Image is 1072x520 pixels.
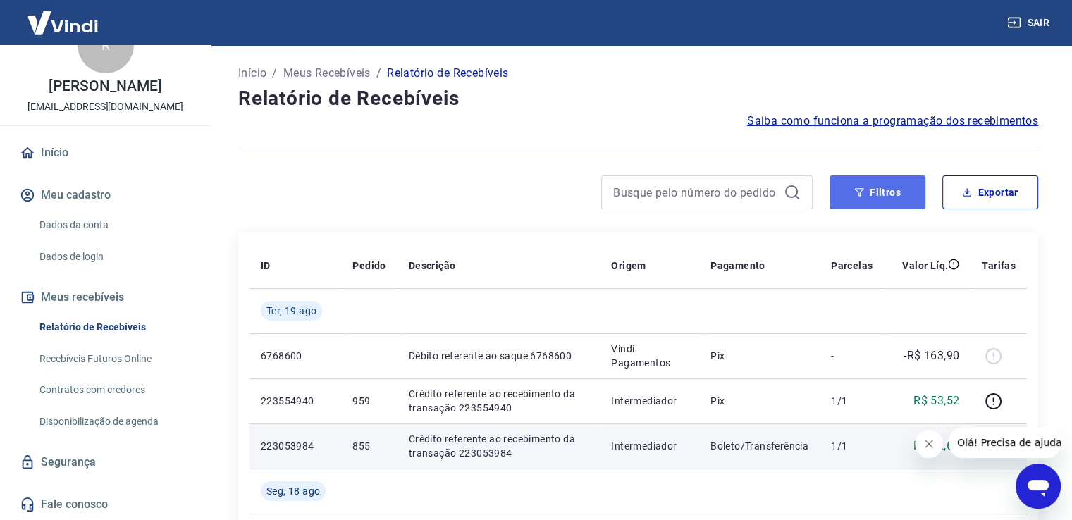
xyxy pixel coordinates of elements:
[261,439,330,453] p: 223053984
[34,211,194,240] a: Dados da conta
[409,387,589,415] p: Crédito referente ao recebimento da transação 223554940
[831,439,873,453] p: 1/1
[261,394,330,408] p: 223554940
[613,182,778,203] input: Busque pelo número do pedido
[266,304,316,318] span: Ter, 19 ago
[1016,464,1061,509] iframe: Botão para abrir a janela de mensagens
[409,349,589,363] p: Débito referente ao saque 6768600
[8,10,118,21] span: Olá! Precisa de ajuda?
[831,259,873,273] p: Parcelas
[611,342,688,370] p: Vindi Pagamentos
[387,65,508,82] p: Relatório de Recebíveis
[949,427,1061,458] iframe: Mensagem da empresa
[17,1,109,44] img: Vindi
[34,407,194,436] a: Disponibilização de agenda
[913,392,959,409] p: R$ 53,52
[261,349,330,363] p: 6768600
[283,65,371,82] a: Meus Recebíveis
[902,259,948,273] p: Valor Líq.
[710,439,808,453] p: Boleto/Transferência
[261,259,271,273] p: ID
[49,79,161,94] p: [PERSON_NAME]
[611,394,688,408] p: Intermediador
[34,345,194,373] a: Recebíveis Futuros Online
[611,439,688,453] p: Intermediador
[747,113,1038,130] a: Saiba como funciona a programação dos recebimentos
[831,394,873,408] p: 1/1
[710,349,808,363] p: Pix
[904,347,959,364] p: -R$ 163,90
[34,313,194,342] a: Relatório de Recebíveis
[915,430,943,458] iframe: Fechar mensagem
[238,85,1038,113] h4: Relatório de Recebíveis
[710,394,808,408] p: Pix
[611,259,646,273] p: Origem
[17,180,194,211] button: Meu cadastro
[710,259,765,273] p: Pagamento
[1004,10,1055,36] button: Sair
[982,259,1016,273] p: Tarifas
[78,17,134,73] div: R
[34,242,194,271] a: Dados de login
[34,376,194,404] a: Contratos com credores
[409,432,589,460] p: Crédito referente ao recebimento da transação 223053984
[238,65,266,82] a: Início
[831,349,873,363] p: -
[272,65,277,82] p: /
[352,259,386,273] p: Pedido
[352,394,386,408] p: 959
[266,484,320,498] span: Seg, 18 ago
[17,137,194,168] a: Início
[409,259,456,273] p: Descrição
[830,175,925,209] button: Filtros
[376,65,381,82] p: /
[17,282,194,313] button: Meus recebíveis
[17,489,194,520] a: Fale conosco
[27,99,183,114] p: [EMAIL_ADDRESS][DOMAIN_NAME]
[913,438,959,454] p: R$ 82,68
[17,447,194,478] a: Segurança
[352,439,386,453] p: 855
[942,175,1038,209] button: Exportar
